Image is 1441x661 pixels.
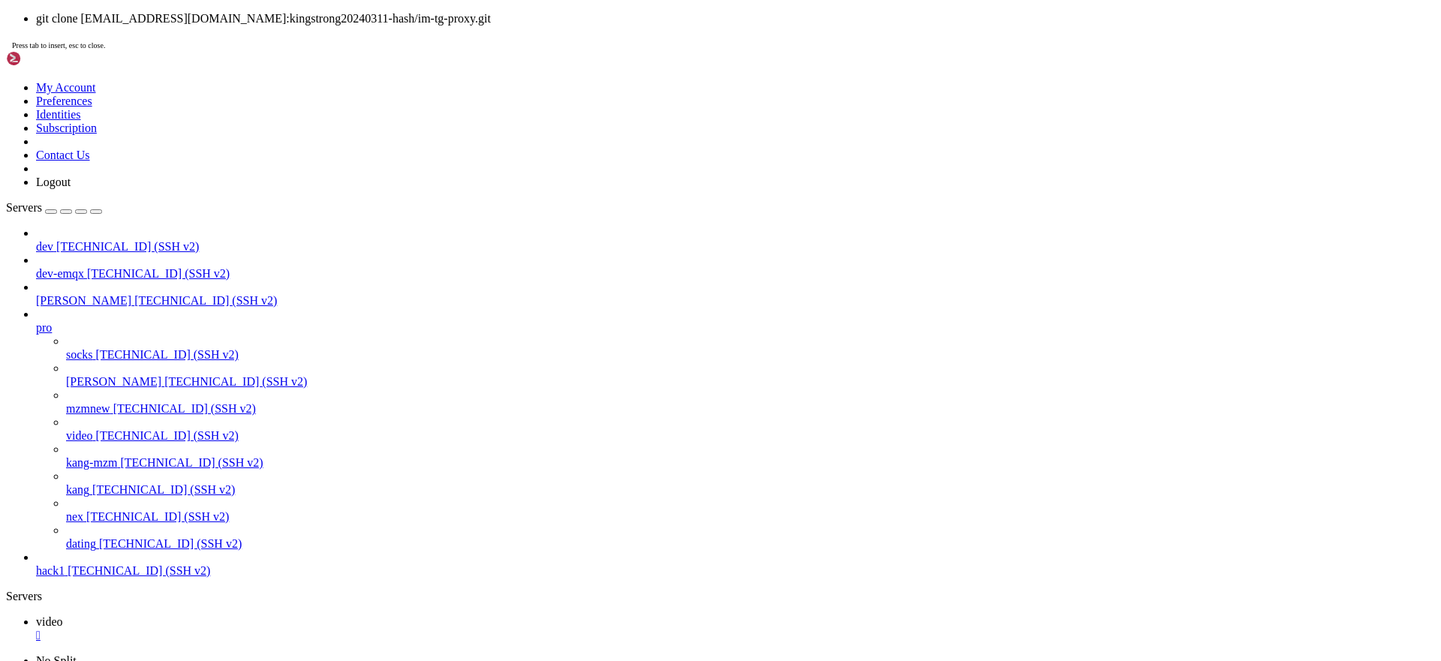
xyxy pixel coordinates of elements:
x-row: Context: default [6,131,1245,143]
img: Shellngn [6,51,92,66]
x-row: Go version: go1.21.10 [6,206,1245,218]
li: [PERSON_NAME] [TECHNICAL_ID] (SSH v2) [36,281,1435,308]
span: mzmnew [66,402,110,415]
x-row: OS/Arch: linux/amd64 [6,243,1245,256]
span: [TECHNICAL_ID] (SSH v2) [68,564,210,577]
x-row: Package git-2.43.7-1.0.1.al8.x86_64 is already installed. [6,492,1245,505]
a: video [36,615,1435,642]
li: dev-emqx [TECHNICAL_ID] (SSH v2) [36,254,1435,281]
a: kang [TECHNICAL_ID] (SSH v2) [66,483,1435,497]
span: [TECHNICAL_ID] (SSH v2) [113,402,256,415]
a: dev-emqx [TECHNICAL_ID] (SSH v2) [36,267,1435,281]
span: [TECHNICAL_ID] (SSH v2) [86,510,229,523]
li: [PERSON_NAME] [TECHNICAL_ID] (SSH v2) [66,362,1435,389]
x-row: 100 56.6M 100 56.6M 0 0 11.1M 0 0:00:05 0:00:05 --:--:-- 12.8M [6,430,1245,443]
x-row: Dload Upload Total Spent Left Speed [6,405,1245,418]
x-row: 0 0 0 0 0 0 0 0 --:--:-- --:--:-- --:--:-- 0 [6,418,1245,431]
span: hack1 [36,564,65,577]
a: [PERSON_NAME] [TECHNICAL_ID] (SSH v2) [66,375,1435,389]
li: mzmnew [TECHNICAL_ID] (SSH v2) [66,389,1435,416]
x-row: containerd: [6,268,1245,281]
x-row: Version: 26.1.3 [6,56,1245,69]
x-row: Experimental: false [6,256,1245,269]
a: Servers [6,201,102,214]
x-row: Built: [DATE] [6,106,1245,119]
li: nex [TECHNICAL_ID] (SSH v2) [66,497,1435,524]
span: kang [66,483,89,496]
span: Created symlink /etc/systemd/system/multi-user.target.wants/docker.service → /usr/lib/systemd/sys... [6,19,702,31]
a: My Account [36,81,96,94]
x-row: GitCommit: v1.1.12-0-g51d5e94 [6,330,1245,343]
x-row: GitCommit: 8b3b7ca2e5ce38e8f31a34f35b2b68ceb8470d89 [6,293,1245,305]
a: mzmnew [TECHNICAL_ID] (SSH v2) [66,402,1435,416]
span: socks [66,348,93,361]
x-row: Last metadata expiration check: 0:01:08 ago [DATE][DATE] 06:32:06 PM CST. [6,480,1245,493]
x-row: [root@iZ0jo87sv00k8lcen3ccxkZ ~]# chmod +x /usr/local/bin/docker-compose [6,443,1245,455]
span: [PERSON_NAME] [36,294,131,307]
span: [PERSON_NAME] [66,375,161,388]
span: Servers [6,201,42,214]
a: dev [TECHNICAL_ID] (SSH v2) [36,240,1435,254]
a: dating [TECHNICAL_ID] (SSH v2) [66,537,1435,551]
x-row: API version: 1.45 [6,68,1245,81]
a: Preferences [36,95,92,107]
span: [TECHNICAL_ID] (SSH v2) [87,267,230,280]
li: socks [TECHNICAL_ID] (SSH v2) [66,335,1435,362]
x-row: [root@iZ0jo87sv00k8lcen3ccxkZ ~]# docker version [6,31,1245,44]
x-row: runc: [6,305,1245,318]
li: video [TECHNICAL_ID] (SSH v2) [66,416,1435,443]
x-row: docker-init: [6,343,1245,356]
a: hack1 [TECHNICAL_ID] (SSH v2) [36,564,1435,578]
span: dev [36,240,53,253]
span: [TECHNICAL_ID] (SSH v2) [56,240,199,253]
x-row: Go version: go1.21.10 [6,81,1245,94]
span: video [66,429,93,442]
a: nex [TECHNICAL_ID] (SSH v2) [66,510,1435,524]
div: Servers [6,590,1435,603]
x-row: [root@iZ0jo87sv00k8lcen3ccxkZ ~]# curl -L "[URL][DOMAIN_NAME] -s)-$(uname -m)" -o /usr/local/bin/... [6,380,1245,393]
span: dating [66,537,96,550]
x-row: [root@iZ0jo87sv00k8lcen3ccxkZ ~]# yum install -y git [6,467,1245,480]
a: video [TECHNICAL_ID] (SSH v2) [66,429,1435,443]
a: Subscription [36,122,97,134]
x-row: Engine: [6,168,1245,181]
li: hack1 [TECHNICAL_ID] (SSH v2) [36,551,1435,578]
span: [TECHNICAL_ID] (SSH v2) [92,483,235,496]
span: pro [36,321,52,334]
x-row: Version: [DATE] [6,281,1245,293]
x-row: GitCommit: de40ad0 [6,368,1245,380]
x-row: [root@iZ0jo87sv00k8lcen3ccxkZ ~]# ln -sf /usr/local/bin/docker-compose /usr/bin/docker-compose [6,455,1245,468]
div: (40, 43) [259,542,265,555]
span: [TECHNICAL_ID] (SSH v2) [120,456,263,469]
a: [PERSON_NAME] [TECHNICAL_ID] (SSH v2) [36,294,1435,308]
span: [TECHNICAL_ID] (SSH v2) [99,537,242,550]
span: [TECHNICAL_ID] (SSH v2) [96,429,239,442]
span: [TECHNICAL_ID] (SSH v2) [134,294,277,307]
x-row: Complete! [6,530,1245,542]
x-row: Git commit: b72abbb [6,93,1245,106]
li: kang [TECHNICAL_ID] (SSH v2) [66,470,1435,497]
li: kang-mzm [TECHNICAL_ID] (SSH v2) [66,443,1435,470]
span: dev-emqx [36,267,84,280]
x-row: % Total % Received % Xferd Average Speed Time Time Time Current [6,392,1245,405]
li: pro [36,308,1435,551]
a:  [36,629,1435,642]
a: Identities [36,108,81,121]
x-row: Version: 26.1.3 [6,181,1245,194]
x-row: Server: Docker Engine - Community [6,156,1245,169]
x-row: OS/Arch: linux/amd64 [6,119,1245,131]
a: pro [36,321,1435,335]
x-row: [root@iZ0jo87sv00k8lcen3ccxkZ ~]# systemctl enable docker [6,6,1245,19]
span: video [36,615,63,628]
a: Contact Us [36,149,90,161]
span: [TECHNICAL_ID] (SSH v2) [164,375,307,388]
x-row: Git commit: 8e96db1 [6,218,1245,231]
x-row: Nothing to do. [6,518,1245,530]
a: kang-mzm [TECHNICAL_ID] (SSH v2) [66,456,1435,470]
x-row: [root@iZ0jo87sv00k8lcen3ccxkZ ~]# git cl [6,542,1245,555]
span: [TECHNICAL_ID] (SSH v2) [96,348,239,361]
span: Press tab to insert, esc to close. [12,41,105,50]
span: nex [66,510,83,523]
li: git clone [EMAIL_ADDRESS][DOMAIN_NAME]:kingstrong20240311-hash/im-tg-proxy.git [36,12,1435,26]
